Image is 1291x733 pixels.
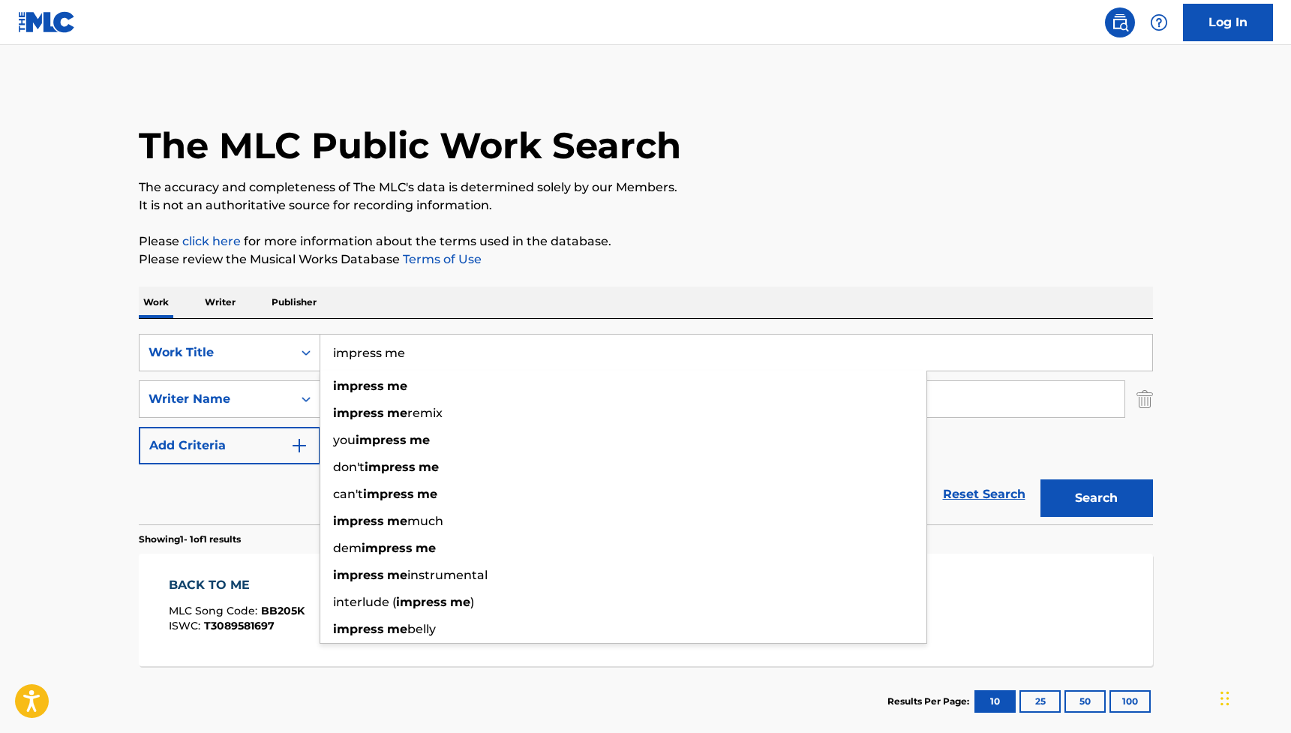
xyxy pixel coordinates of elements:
[333,433,356,447] span: you
[1136,380,1153,418] img: Delete Criterion
[139,533,241,546] p: Showing 1 - 1 of 1 results
[333,568,384,582] strong: impress
[182,234,241,248] a: click here
[363,487,414,501] strong: impress
[365,460,416,474] strong: impress
[450,595,470,609] strong: me
[169,576,305,594] div: BACK TO ME
[333,487,363,501] span: can't
[1150,14,1168,32] img: help
[407,622,436,636] span: belly
[416,541,436,555] strong: me
[387,622,407,636] strong: me
[149,390,284,408] div: Writer Name
[362,541,413,555] strong: impress
[1216,661,1291,733] iframe: Chat Widget
[387,514,407,528] strong: me
[139,179,1153,197] p: The accuracy and completeness of The MLC's data is determined solely by our Members.
[1183,4,1273,41] a: Log In
[139,334,1153,524] form: Search Form
[1220,676,1229,721] div: Drag
[139,197,1153,215] p: It is not an authoritative source for recording information.
[1040,479,1153,517] button: Search
[333,406,384,420] strong: impress
[139,287,173,318] p: Work
[1111,14,1129,32] img: search
[1105,8,1135,38] a: Public Search
[18,11,76,33] img: MLC Logo
[139,123,681,168] h1: The MLC Public Work Search
[396,595,447,609] strong: impress
[387,406,407,420] strong: me
[356,433,407,447] strong: impress
[169,619,204,632] span: ISWC :
[139,554,1153,666] a: BACK TO MEMLC Song Code:BB205KISWC:T3089581697Writers (1)[PERSON_NAME]Recording Artists (0)Total ...
[333,622,384,636] strong: impress
[169,604,261,617] span: MLC Song Code :
[470,595,474,609] span: )
[139,251,1153,269] p: Please review the Musical Works Database
[1109,690,1151,713] button: 100
[333,541,362,555] span: dem
[1019,690,1061,713] button: 25
[410,433,430,447] strong: me
[419,460,439,474] strong: me
[139,427,320,464] button: Add Criteria
[1144,8,1174,38] div: Help
[149,344,284,362] div: Work Title
[290,437,308,455] img: 9d2ae6d4665cec9f34b9.svg
[417,487,437,501] strong: me
[935,478,1033,511] a: Reset Search
[139,233,1153,251] p: Please for more information about the terms used in the database.
[333,514,384,528] strong: impress
[333,379,384,393] strong: impress
[974,690,1016,713] button: 10
[387,568,407,582] strong: me
[407,514,443,528] span: much
[387,379,407,393] strong: me
[407,568,488,582] span: instrumental
[407,406,443,420] span: remix
[887,695,973,708] p: Results Per Page:
[261,604,305,617] span: BB205K
[333,595,396,609] span: interlude (
[333,460,365,474] span: don't
[400,252,482,266] a: Terms of Use
[1064,690,1106,713] button: 50
[267,287,321,318] p: Publisher
[204,619,275,632] span: T3089581697
[200,287,240,318] p: Writer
